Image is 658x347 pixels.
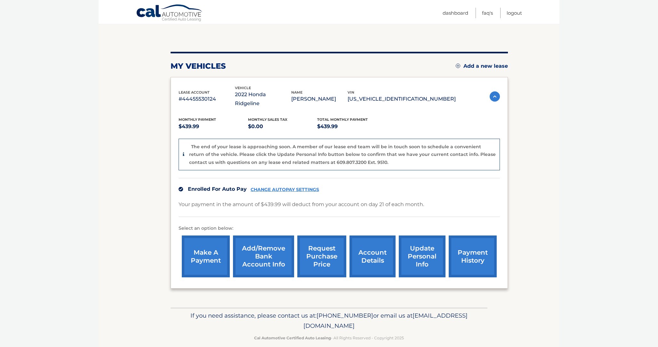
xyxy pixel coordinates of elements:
p: #44455530124 [179,95,235,104]
a: payment history [449,235,497,277]
p: $439.99 [317,122,387,131]
h2: my vehicles [171,61,226,71]
img: add.svg [456,64,460,68]
a: FAQ's [482,8,493,18]
a: Dashboard [443,8,468,18]
span: vehicle [235,86,251,90]
p: 2022 Honda Ridgeline [235,90,291,108]
p: [US_VEHICLE_IDENTIFICATION_NUMBER] [348,95,456,104]
p: The end of your lease is approaching soon. A member of our lease end team will be in touch soon t... [189,144,496,165]
strong: Cal Automotive Certified Auto Leasing [254,335,331,340]
a: Add/Remove bank account info [233,235,294,277]
p: If you need assistance, please contact us at: or email us at [175,311,483,331]
span: Monthly sales Tax [248,117,287,122]
a: update personal info [399,235,445,277]
a: make a payment [182,235,230,277]
span: [EMAIL_ADDRESS][DOMAIN_NAME] [303,312,468,329]
img: check.svg [179,187,183,191]
img: accordion-active.svg [490,91,500,102]
span: lease account [179,90,210,95]
span: Monthly Payment [179,117,216,122]
a: request purchase price [297,235,346,277]
a: account details [349,235,396,277]
a: Logout [507,8,522,18]
p: - All Rights Reserved - Copyright 2025 [175,335,483,341]
span: vin [348,90,354,95]
span: Total Monthly Payment [317,117,368,122]
p: $439.99 [179,122,248,131]
a: Cal Automotive [136,4,203,23]
span: [PHONE_NUMBER] [317,312,373,319]
span: Enrolled For Auto Pay [188,186,247,192]
p: [PERSON_NAME] [291,95,348,104]
a: CHANGE AUTOPAY SETTINGS [251,187,319,192]
p: Select an option below: [179,225,500,232]
p: $0.00 [248,122,317,131]
a: Add a new lease [456,63,508,69]
p: Your payment in the amount of $439.99 will deduct from your account on day 21 of each month. [179,200,424,209]
span: name [291,90,302,95]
